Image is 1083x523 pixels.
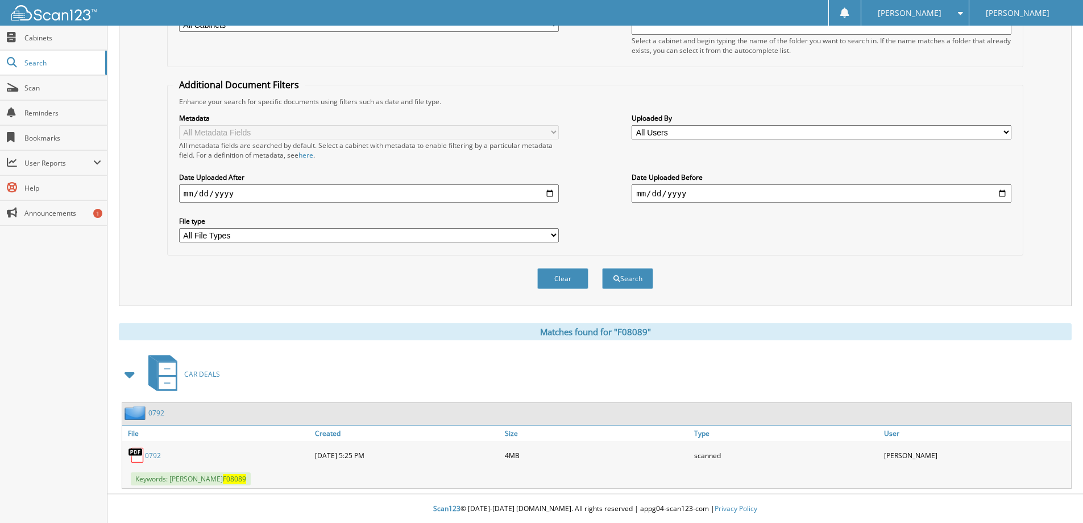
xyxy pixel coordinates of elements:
[878,10,941,17] span: [PERSON_NAME]
[93,209,102,218] div: 1
[433,504,460,513] span: Scan123
[179,172,559,182] label: Date Uploaded After
[881,444,1071,467] div: [PERSON_NAME]
[131,472,251,485] span: Keywords: [PERSON_NAME]
[11,5,97,20] img: scan123-logo-white.svg
[632,113,1011,123] label: Uploaded By
[119,323,1072,340] div: Matches found for "F08089"
[145,451,161,460] a: 0792
[184,369,220,379] span: CAR DEALS
[125,406,148,420] img: folder2.png
[602,268,653,289] button: Search
[24,58,99,68] span: Search
[179,141,559,160] div: All metadata fields are searched by default. Select a cabinet with metadata to enable filtering b...
[312,426,502,441] a: Created
[502,444,692,467] div: 4MB
[179,184,559,203] input: start
[24,158,93,168] span: User Reports
[179,216,559,226] label: File type
[691,444,881,467] div: scanned
[632,36,1011,55] div: Select a cabinet and begin typing the name of the folder you want to search in. If the name match...
[24,133,101,143] span: Bookmarks
[24,83,101,93] span: Scan
[298,150,313,160] a: here
[312,444,502,467] div: [DATE] 5:25 PM
[173,79,305,91] legend: Additional Document Filters
[179,113,559,123] label: Metadata
[24,108,101,118] span: Reminders
[537,268,588,289] button: Clear
[632,172,1011,182] label: Date Uploaded Before
[173,97,1017,106] div: Enhance your search for specific documents using filters such as date and file type.
[24,183,101,193] span: Help
[128,447,145,464] img: PDF.png
[881,426,1071,441] a: User
[1026,468,1083,523] iframe: Chat Widget
[223,474,246,484] span: F08089
[24,33,101,43] span: Cabinets
[986,10,1049,17] span: [PERSON_NAME]
[715,504,757,513] a: Privacy Policy
[502,426,692,441] a: Size
[122,426,312,441] a: File
[107,495,1083,523] div: © [DATE]-[DATE] [DOMAIN_NAME]. All rights reserved | appg04-scan123-com |
[148,408,164,418] a: 0792
[142,352,220,397] a: CAR DEALS
[691,426,881,441] a: Type
[24,208,101,218] span: Announcements
[632,184,1011,203] input: end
